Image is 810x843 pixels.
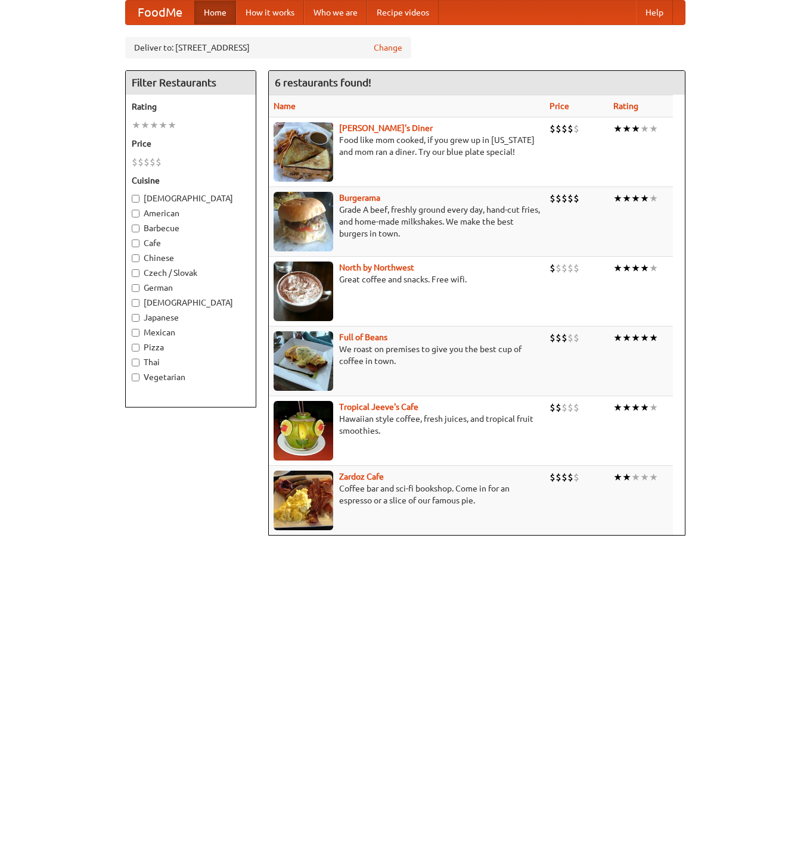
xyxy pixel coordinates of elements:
[167,119,176,132] li: ★
[631,331,640,344] li: ★
[640,401,649,414] li: ★
[274,273,540,285] p: Great coffee and snacks. Free wifi.
[236,1,304,24] a: How it works
[649,262,658,275] li: ★
[132,155,138,169] li: $
[132,195,139,203] input: [DEMOGRAPHIC_DATA]
[150,119,159,132] li: ★
[126,71,256,95] h4: Filter Restaurants
[274,471,333,530] img: zardoz.jpg
[274,413,540,437] p: Hawaiian style coffee, fresh juices, and tropical fruit smoothies.
[339,123,433,133] b: [PERSON_NAME]'s Diner
[132,192,250,204] label: [DEMOGRAPHIC_DATA]
[339,263,414,272] b: North by Northwest
[132,267,250,279] label: Czech / Slovak
[555,401,561,414] li: $
[550,122,555,135] li: $
[573,331,579,344] li: $
[274,262,333,321] img: north.jpg
[132,356,250,368] label: Thai
[132,284,139,292] input: German
[567,471,573,484] li: $
[550,401,555,414] li: $
[132,254,139,262] input: Chinese
[132,359,139,366] input: Thai
[640,331,649,344] li: ★
[132,119,141,132] li: ★
[132,344,139,351] input: Pizza
[555,122,561,135] li: $
[573,192,579,205] li: $
[573,471,579,484] li: $
[640,122,649,135] li: ★
[132,175,250,186] h5: Cuisine
[613,262,622,275] li: ★
[561,192,567,205] li: $
[631,122,640,135] li: ★
[640,192,649,205] li: ★
[622,331,631,344] li: ★
[125,37,411,58] div: Deliver to: [STREET_ADDRESS]
[274,204,540,239] p: Grade A beef, freshly ground every day, hand-cut fries, and home-made milkshakes. We make the bes...
[649,192,658,205] li: ★
[555,471,561,484] li: $
[339,332,387,342] a: Full of Beans
[304,1,367,24] a: Who we are
[649,471,658,484] li: ★
[636,1,673,24] a: Help
[649,331,658,344] li: ★
[631,192,640,205] li: ★
[649,122,658,135] li: ★
[567,262,573,275] li: $
[622,262,631,275] li: ★
[132,314,139,322] input: Japanese
[561,471,567,484] li: $
[561,331,567,344] li: $
[550,471,555,484] li: $
[613,401,622,414] li: ★
[631,262,640,275] li: ★
[550,101,569,111] a: Price
[555,331,561,344] li: $
[126,1,194,24] a: FoodMe
[132,210,139,217] input: American
[132,225,139,232] input: Barbecue
[132,252,250,264] label: Chinese
[367,1,439,24] a: Recipe videos
[339,402,418,412] a: Tropical Jeeve's Cafe
[631,401,640,414] li: ★
[561,401,567,414] li: $
[555,192,561,205] li: $
[339,193,380,203] a: Burgerama
[274,343,540,367] p: We roast on premises to give you the best cup of coffee in town.
[132,299,139,307] input: [DEMOGRAPHIC_DATA]
[274,192,333,251] img: burgerama.jpg
[194,1,236,24] a: Home
[159,119,167,132] li: ★
[561,122,567,135] li: $
[613,101,638,111] a: Rating
[649,401,658,414] li: ★
[613,122,622,135] li: ★
[550,331,555,344] li: $
[631,471,640,484] li: ★
[132,282,250,294] label: German
[274,401,333,461] img: jeeves.jpg
[132,329,139,337] input: Mexican
[567,331,573,344] li: $
[274,122,333,182] img: sallys.jpg
[640,471,649,484] li: ★
[622,192,631,205] li: ★
[150,155,156,169] li: $
[156,155,162,169] li: $
[141,119,150,132] li: ★
[275,77,371,88] ng-pluralize: 6 restaurants found!
[132,138,250,150] h5: Price
[132,269,139,277] input: Czech / Slovak
[132,326,250,338] label: Mexican
[550,262,555,275] li: $
[622,471,631,484] li: ★
[622,122,631,135] li: ★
